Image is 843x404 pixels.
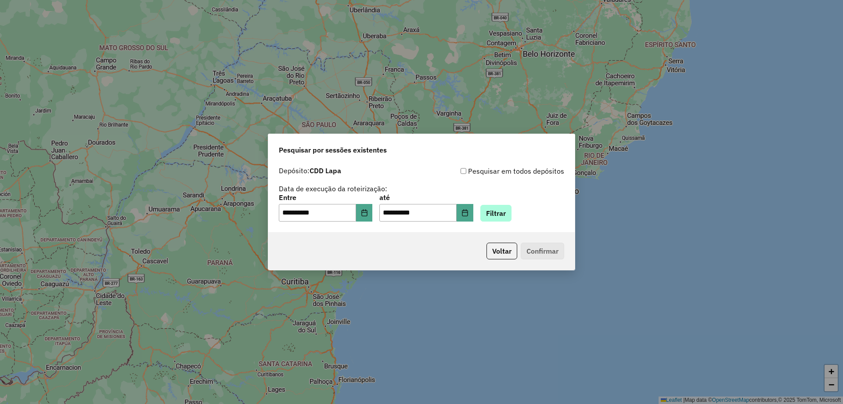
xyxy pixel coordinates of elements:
button: Choose Date [356,204,373,222]
label: Depósito: [279,165,341,176]
label: Data de execução da roteirização: [279,183,387,194]
span: Pesquisar por sessões existentes [279,145,387,155]
button: Choose Date [457,204,473,222]
div: Pesquisar em todos depósitos [421,166,564,176]
label: até [379,192,473,203]
label: Entre [279,192,372,203]
button: Filtrar [480,205,512,222]
button: Voltar [486,243,517,259]
strong: CDD Lapa [310,166,341,175]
